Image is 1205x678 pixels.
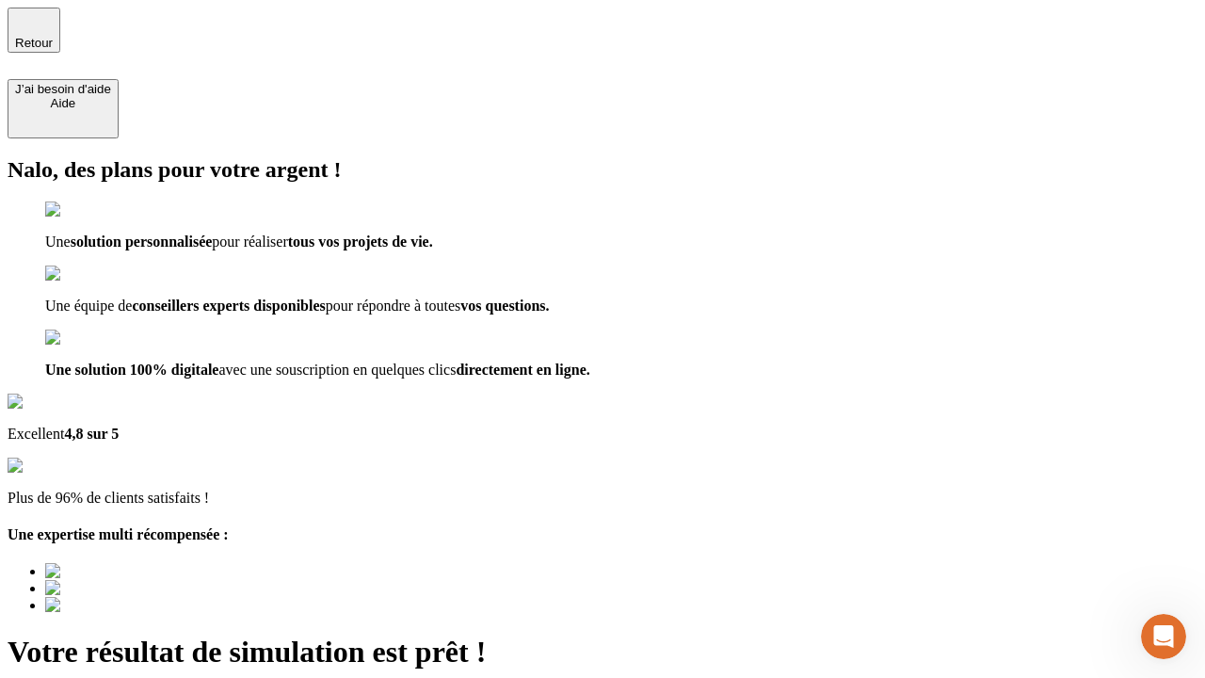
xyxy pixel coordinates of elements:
[45,330,126,347] img: checkmark
[45,362,218,378] span: Une solution 100% digitale
[8,157,1197,183] h2: Nalo, des plans pour votre argent !
[460,298,549,314] span: vos questions.
[45,266,126,282] img: checkmark
[8,8,60,53] button: Retour
[8,458,101,475] img: reviews stars
[218,362,456,378] span: avec une souscription en quelques clics
[326,298,461,314] span: pour répondre à toutes
[288,234,433,250] span: tous vos projets de vie.
[45,202,126,218] img: checkmark
[8,526,1197,543] h4: Une expertise multi récompensée :
[15,36,53,50] span: Retour
[456,362,589,378] span: directement en ligne.
[45,597,219,614] img: Best savings advice award
[212,234,287,250] span: pour réaliser
[8,79,119,138] button: J’ai besoin d'aideAide
[45,234,71,250] span: Une
[45,563,219,580] img: Best savings advice award
[64,426,119,442] span: 4,8 sur 5
[8,394,117,411] img: Google Review
[45,580,219,597] img: Best savings advice award
[15,96,111,110] div: Aide
[132,298,325,314] span: conseillers experts disponibles
[71,234,213,250] span: solution personnalisée
[8,426,64,442] span: Excellent
[8,490,1197,507] p: Plus de 96% de clients satisfaits !
[15,82,111,96] div: J’ai besoin d'aide
[8,635,1197,670] h1: Votre résultat de simulation est prêt !
[1141,614,1186,659] iframe: Intercom live chat
[45,298,132,314] span: Une équipe de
